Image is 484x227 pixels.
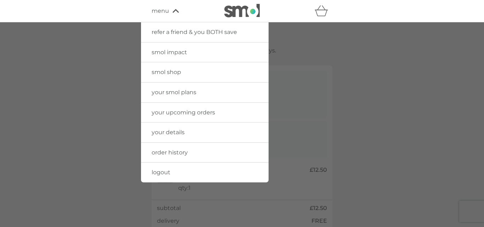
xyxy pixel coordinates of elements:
a: your details [141,123,269,142]
span: your details [152,129,185,136]
a: logout [141,163,269,182]
span: order history [152,149,188,156]
img: smol [224,4,260,17]
a: your smol plans [141,83,269,102]
a: refer a friend & you BOTH save [141,22,269,42]
a: smol shop [141,62,269,82]
span: refer a friend & you BOTH save [152,29,237,35]
span: smol impact [152,49,187,56]
a: your upcoming orders [141,103,269,123]
a: smol impact [141,42,269,62]
span: your smol plans [152,89,196,96]
span: your upcoming orders [152,109,215,116]
div: basket [315,4,332,18]
span: smol shop [152,69,181,75]
a: order history [141,143,269,163]
span: menu [152,6,169,16]
span: logout [152,169,170,176]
